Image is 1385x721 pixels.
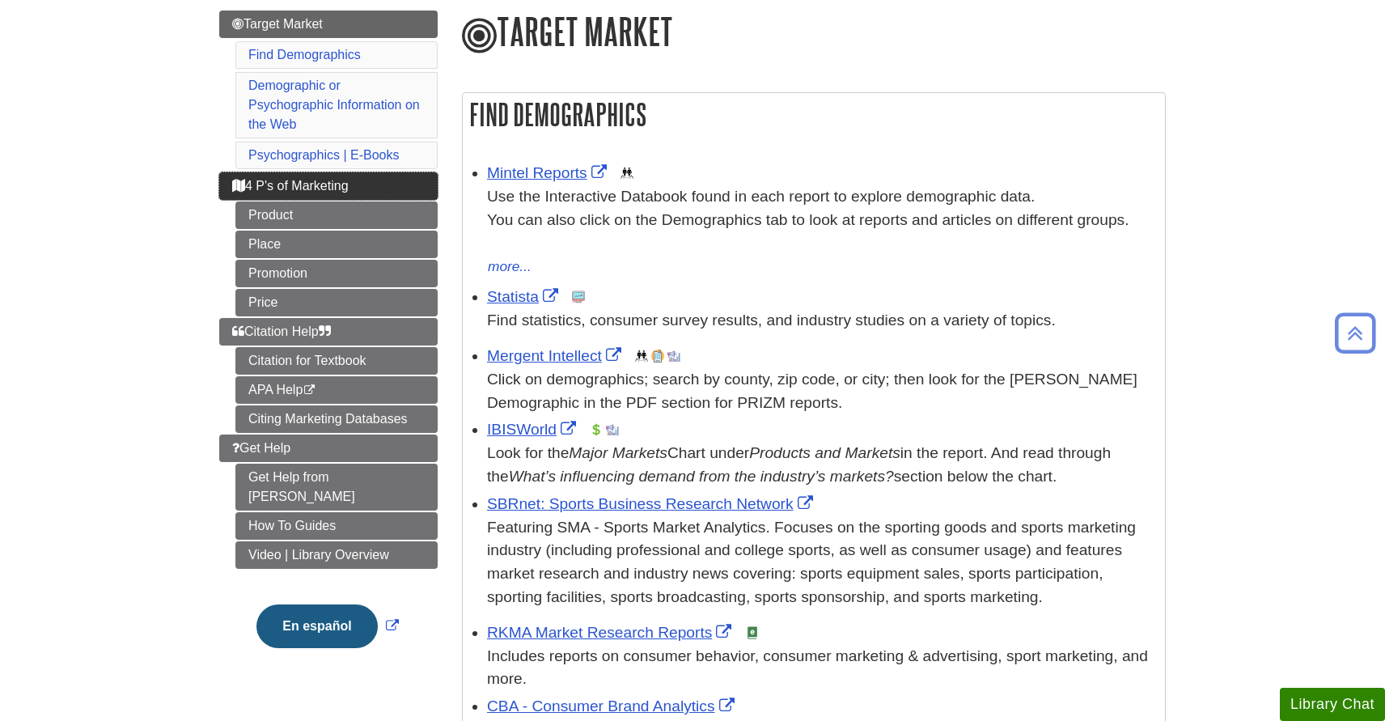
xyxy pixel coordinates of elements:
[248,78,420,131] a: Demographic or Psychographic Information on the Web
[235,464,438,511] a: Get Help from [PERSON_NAME]
[487,256,532,278] button: more...
[303,385,316,396] i: This link opens in a new window
[487,442,1157,489] div: Look for the Chart under in the report. And read through the section below the chart.
[620,167,633,180] img: Demographics
[487,309,1157,333] p: Find statistics, consumer survey results, and industry studies on a variety of topics.
[572,291,585,303] img: Statistics
[235,201,438,229] a: Product
[487,185,1157,255] div: Use the Interactive Databook found in each report to explore demographic data. You can also click...
[635,350,648,363] img: Demographics
[232,179,349,193] span: 4 P's of Marketing
[248,48,361,61] a: Find Demographics
[235,376,438,404] a: APA Help
[219,172,438,200] a: 4 P's of Marketing
[667,350,680,363] img: Industry Report
[235,541,438,569] a: Video | Library Overview
[235,512,438,540] a: How To Guides
[1280,688,1385,721] button: Library Chat
[487,516,1157,609] p: Featuring SMA - Sports Market Analytics. Focuses on the sporting goods and sports marketing indus...
[487,624,735,641] a: Link opens in new window
[1329,322,1381,344] a: Back to Top
[487,164,611,181] a: Link opens in new window
[235,231,438,258] a: Place
[651,350,664,363] img: Company Information
[232,17,323,31] span: Target Market
[219,11,438,676] div: Guide Page Menu
[219,318,438,346] a: Citation Help
[252,619,402,633] a: Link opens in new window
[256,604,377,648] button: En español
[235,347,438,375] a: Citation for Textbook
[463,93,1165,136] h2: Find Demographics
[487,698,739,715] a: Link opens in new window
[235,405,438,433] a: Citing Marketing Databases
[606,423,619,436] img: Industry Report
[487,347,625,364] a: Link opens in new window
[219,11,438,38] a: Target Market
[569,444,667,461] i: Major Markets
[235,289,438,316] a: Price
[487,421,580,438] a: Link opens in new window
[232,324,331,338] span: Citation Help
[509,468,894,485] i: What’s influencing demand from the industry’s markets?
[487,288,562,305] a: Link opens in new window
[248,148,399,162] a: Psychographics | E-Books
[487,495,817,512] a: Link opens in new window
[219,435,438,462] a: Get Help
[746,626,759,639] img: e-Book
[232,441,290,455] span: Get Help
[590,423,603,436] img: Financial Report
[487,645,1157,692] div: Includes reports on consumer behavior, consumer marketing & advertising, sport marketing, and more.
[462,11,1166,56] h1: Target Market
[235,260,438,287] a: Promotion
[749,444,900,461] i: Products and Markets
[487,368,1157,415] div: Click on demographics; search by county, zip code, or city; then look for the [PERSON_NAME] Demog...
